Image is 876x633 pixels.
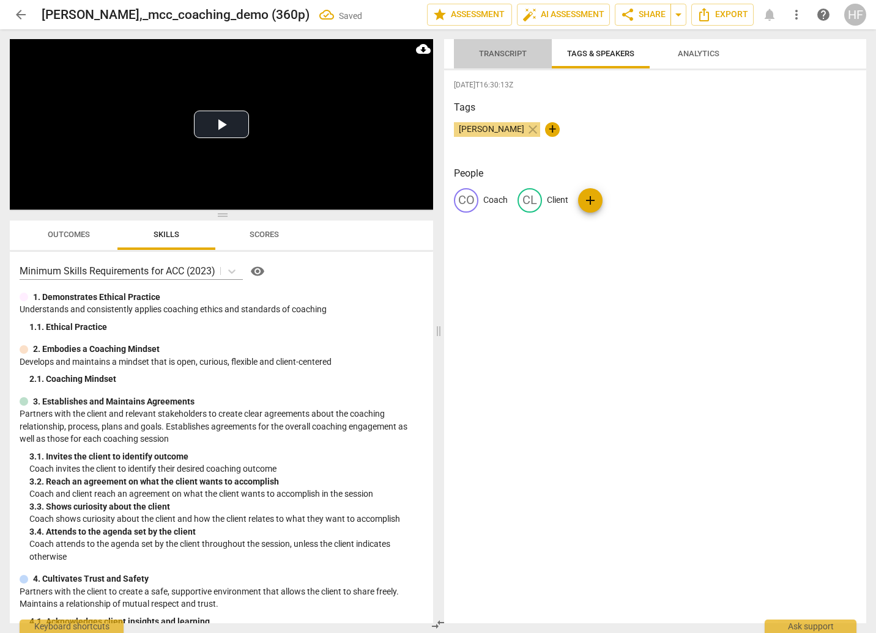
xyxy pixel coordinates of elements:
[615,4,671,26] button: Share
[620,7,635,22] span: share
[454,166,856,181] h3: People
[567,49,634,58] span: Tags & Speakers
[33,573,149,585] p: 4. Cultivates Trust and Safety
[454,188,478,213] div: CO
[525,122,540,137] span: close
[339,10,362,23] div: Saved
[789,7,804,22] span: more_vert
[29,463,423,475] p: Coach invites the client to identify their desired coaching outcome
[33,395,195,408] p: 3. Establishes and Maintains Agreements
[678,49,719,58] span: Analytics
[671,7,686,22] span: arrow_drop_down
[432,7,507,22] span: Assessment
[416,42,431,56] span: cloud_download
[620,7,666,22] span: Share
[454,100,856,115] h3: Tags
[243,262,267,281] a: Help
[29,615,423,628] div: 4. 1. Acknowledges client insights and learning
[20,620,124,633] div: Keyboard shortcuts
[432,7,447,22] span: star
[29,475,423,488] div: 3. 2. Reach an agreement on what the client wants to accomplish
[20,585,423,610] p: Partners with the client to create a safe, supportive environment that allows the client to share...
[431,617,445,632] span: compare_arrows
[319,7,362,22] div: All changes saved
[816,7,831,22] span: help
[812,4,834,26] a: Help
[33,343,160,356] p: 2. Embodies a Coaching Mindset
[427,4,512,26] button: Assessment
[29,488,423,500] p: Coach and client reach an agreement on what the client wants to accomplish in the session
[29,321,423,334] div: 1. 1. Ethical Practice
[250,230,279,239] span: Scores
[454,80,856,90] span: [DATE]T16:30:13Z
[154,230,179,239] span: Skills
[691,4,754,26] button: Export
[20,264,215,278] p: Minimum Skills Requirements for ACC (2023)
[248,262,267,281] button: Help
[20,356,423,368] p: Develops and maintains a mindset that is open, curious, flexible and client-centered
[697,7,748,22] span: Export
[518,188,542,213] div: CL
[522,7,604,22] span: AI Assessment
[29,525,423,538] div: 3. 4. Attends to the agenda set by the client
[670,4,686,26] button: Sharing summary
[765,620,856,633] div: Ask support
[454,124,529,134] span: [PERSON_NAME]
[29,538,423,563] p: Coach attends to the agenda set by the client throughout the session, unless the client indicates...
[29,450,423,463] div: 3. 1. Invites the client to identify outcome
[517,4,610,26] button: AI Assessment
[250,264,265,279] span: visibility
[483,194,508,207] p: Coach
[545,122,560,137] button: +
[42,7,310,23] h2: [PERSON_NAME],_mcc_coaching_demo (360p)
[13,7,28,22] span: arrow_back
[20,408,423,445] p: Partners with the client and relevant stakeholders to create clear agreements about the coaching ...
[583,193,598,208] span: add
[48,230,90,239] span: Outcomes
[29,373,423,386] div: 2. 1. Coaching Mindset
[29,500,423,513] div: 3. 3. Shows curiosity about the client
[29,513,423,525] p: Coach shows curiosity about the client and how the client relates to what they want to accomplish
[547,194,568,207] p: Client
[33,291,160,304] p: 1. Demonstrates Ethical Practice
[522,7,537,22] span: auto_fix_high
[479,49,527,58] span: Transcript
[844,4,866,26] button: HF
[20,303,423,316] p: Understands and consistently applies coaching ethics and standards of coaching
